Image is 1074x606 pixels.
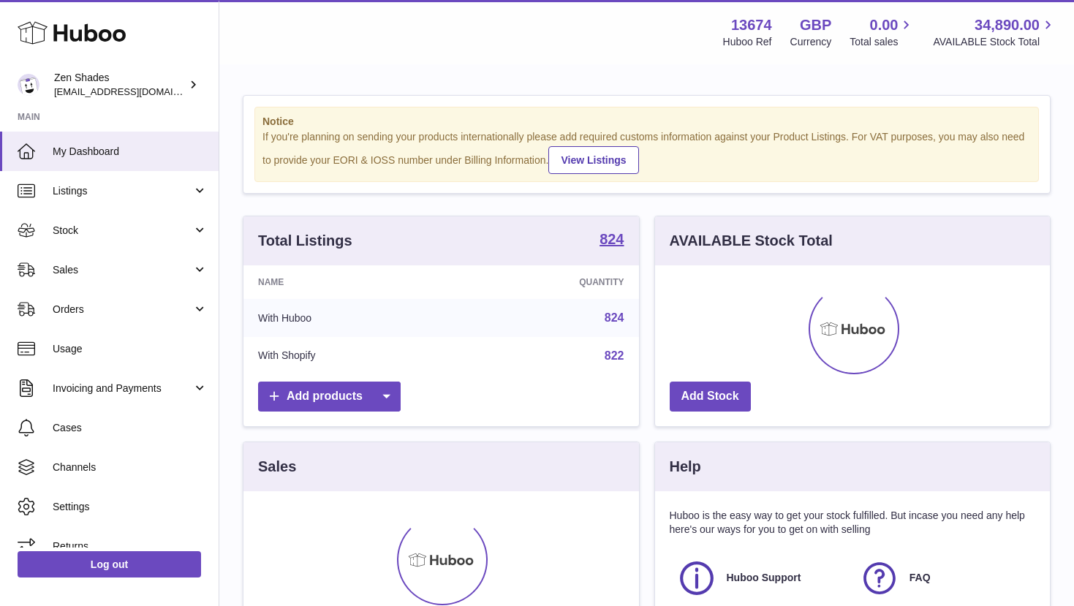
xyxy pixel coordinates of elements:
[975,15,1040,35] span: 34,890.00
[670,382,751,412] a: Add Stock
[670,457,701,477] h3: Help
[605,311,624,324] a: 824
[18,74,39,96] img: hristo@zenshades.co.uk
[53,539,208,553] span: Returns
[54,71,186,99] div: Zen Shades
[243,337,456,375] td: With Shopify
[850,15,915,49] a: 0.00 Total sales
[800,15,831,35] strong: GBP
[53,421,208,435] span: Cases
[670,509,1036,537] p: Huboo is the easy way to get your stock fulfilled. But incase you need any help here's our ways f...
[677,558,845,598] a: Huboo Support
[243,265,456,299] th: Name
[258,382,401,412] a: Add products
[605,349,624,362] a: 822
[600,232,624,246] strong: 824
[243,299,456,337] td: With Huboo
[262,115,1031,129] strong: Notice
[258,231,352,251] h3: Total Listings
[727,571,801,585] span: Huboo Support
[53,263,192,277] span: Sales
[670,231,833,251] h3: AVAILABLE Stock Total
[933,35,1056,49] span: AVAILABLE Stock Total
[54,86,215,97] span: [EMAIL_ADDRESS][DOMAIN_NAME]
[53,342,208,356] span: Usage
[790,35,832,49] div: Currency
[933,15,1056,49] a: 34,890.00 AVAILABLE Stock Total
[53,461,208,474] span: Channels
[18,551,201,577] a: Log out
[860,558,1028,598] a: FAQ
[731,15,772,35] strong: 13674
[53,145,208,159] span: My Dashboard
[53,382,192,395] span: Invoicing and Payments
[910,571,931,585] span: FAQ
[548,146,638,174] a: View Listings
[262,130,1031,174] div: If you're planning on sending your products internationally please add required customs informati...
[456,265,638,299] th: Quantity
[53,184,192,198] span: Listings
[53,224,192,238] span: Stock
[850,35,915,49] span: Total sales
[53,303,192,317] span: Orders
[258,457,296,477] h3: Sales
[600,232,624,249] a: 824
[870,15,899,35] span: 0.00
[723,35,772,49] div: Huboo Ref
[53,500,208,514] span: Settings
